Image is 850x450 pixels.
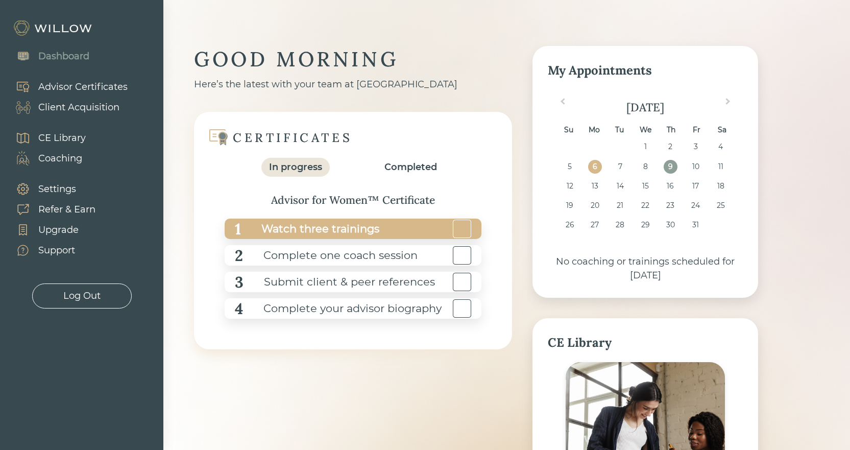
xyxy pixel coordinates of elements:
[715,123,729,137] div: Sa
[664,199,677,212] div: Choose Thursday, October 23rd, 2025
[548,255,743,282] div: No coaching or trainings scheduled for [DATE]
[235,244,243,267] div: 2
[714,160,727,174] div: Choose Saturday, October 11th, 2025
[563,218,576,232] div: Choose Sunday, October 26th, 2025
[5,128,86,148] a: CE Library
[587,123,601,137] div: Mo
[588,160,602,174] div: Choose Monday, October 6th, 2025
[38,182,76,196] div: Settings
[588,179,602,193] div: Choose Monday, October 13th, 2025
[194,78,512,91] div: Here’s the latest with your team at [GEOGRAPHIC_DATA]
[664,218,677,232] div: Choose Thursday, October 30th, 2025
[689,140,702,154] div: Choose Friday, October 3rd, 2025
[638,160,652,174] div: Choose Wednesday, October 8th, 2025
[38,50,89,63] div: Dashboard
[721,96,737,112] button: Next Month
[613,160,627,174] div: Choose Tuesday, October 7th, 2025
[613,123,626,137] div: Tu
[63,289,101,303] div: Log Out
[244,271,435,294] div: Submit client & peer references
[562,123,575,137] div: Su
[638,218,652,232] div: Choose Wednesday, October 29th, 2025
[384,160,437,174] div: Completed
[588,218,602,232] div: Choose Monday, October 27th, 2025
[553,96,570,112] button: Previous Month
[563,160,576,174] div: Choose Sunday, October 5th, 2025
[714,179,727,193] div: Choose Saturday, October 18th, 2025
[38,152,82,165] div: Coaching
[613,218,627,232] div: Choose Tuesday, October 28th, 2025
[638,199,652,212] div: Choose Wednesday, October 22nd, 2025
[194,46,512,73] div: GOOD MORNING
[235,297,243,320] div: 4
[235,271,244,294] div: 3
[664,123,678,137] div: Th
[5,179,95,199] a: Settings
[664,140,677,154] div: Choose Thursday, October 2nd, 2025
[5,199,95,220] a: Refer & Earn
[664,160,677,174] div: Choose Thursday, October 9th, 2025
[563,179,576,193] div: Choose Sunday, October 12th, 2025
[38,80,128,94] div: Advisor Certificates
[214,192,492,208] div: Advisor for Women™ Certificate
[5,220,95,240] a: Upgrade
[38,244,75,257] div: Support
[588,199,602,212] div: Choose Monday, October 20th, 2025
[563,199,576,212] div: Choose Sunday, October 19th, 2025
[689,199,702,212] div: Choose Friday, October 24th, 2025
[689,179,702,193] div: Choose Friday, October 17th, 2025
[664,179,677,193] div: Choose Thursday, October 16th, 2025
[241,218,379,241] div: Watch three trainings
[269,160,322,174] div: In progress
[548,99,743,116] div: [DATE]
[5,46,89,66] a: Dashboard
[638,140,652,154] div: Choose Wednesday, October 1st, 2025
[5,148,86,169] a: Coaching
[638,179,652,193] div: Choose Wednesday, October 15th, 2025
[689,218,702,232] div: Choose Friday, October 31st, 2025
[714,140,727,154] div: Choose Saturday, October 4th, 2025
[5,97,128,117] a: Client Acquisition
[235,218,241,241] div: 1
[243,244,418,267] div: Complete one coach session
[548,61,743,80] div: My Appointments
[13,20,94,36] img: Willow
[38,223,79,237] div: Upgrade
[243,297,442,320] div: Complete your advisor biography
[38,203,95,217] div: Refer & Earn
[5,77,128,97] a: Advisor Certificates
[551,140,739,238] div: month 2025-10
[38,131,86,145] div: CE Library
[233,130,352,146] div: CERTIFICATES
[690,123,703,137] div: Fr
[38,101,119,114] div: Client Acquisition
[548,334,743,352] div: CE Library
[714,199,727,212] div: Choose Saturday, October 25th, 2025
[613,179,627,193] div: Choose Tuesday, October 14th, 2025
[638,123,652,137] div: We
[613,199,627,212] div: Choose Tuesday, October 21st, 2025
[689,160,702,174] div: Choose Friday, October 10th, 2025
